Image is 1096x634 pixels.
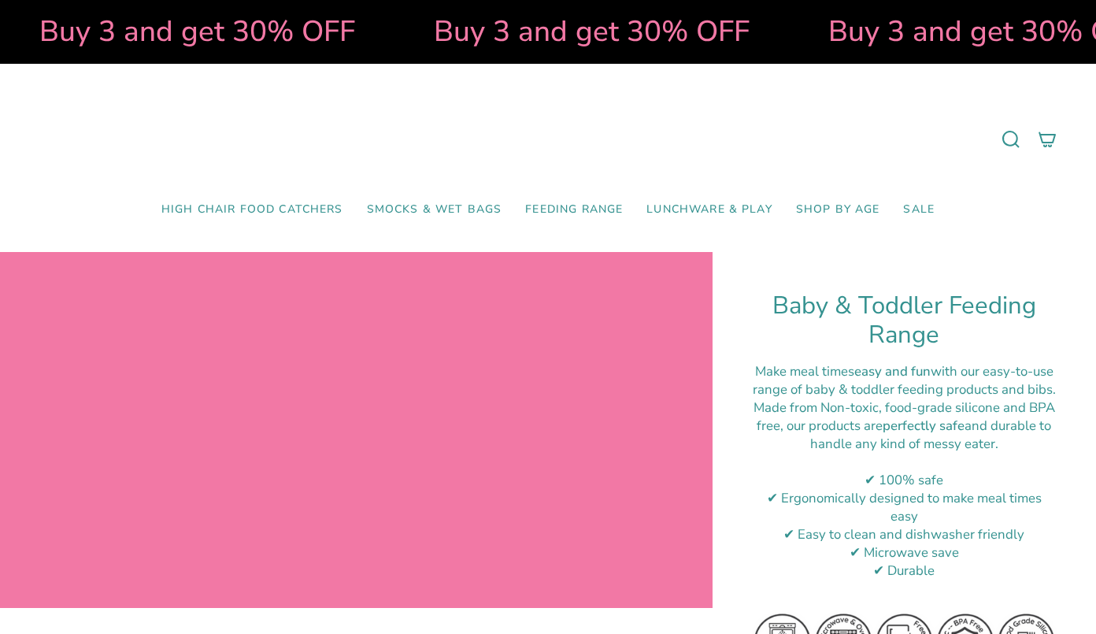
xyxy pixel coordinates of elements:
a: Feeding Range [513,191,635,228]
div: ✔ Easy to clean and dishwasher friendly [752,525,1057,543]
span: High Chair Food Catchers [161,203,343,217]
a: Lunchware & Play [635,191,783,228]
div: M [752,399,1057,453]
span: ✔ Microwave save [850,543,959,562]
strong: Buy 3 and get 30% OFF [19,12,335,51]
strong: easy and fun [854,362,931,380]
div: ✔ Ergonomically designed to make meal times easy [752,489,1057,525]
strong: Buy 3 and get 30% OFF [413,12,729,51]
a: High Chair Food Catchers [150,191,355,228]
div: ✔ 100% safe [752,471,1057,489]
span: ade from Non-toxic, food-grade silicone and BPA free, our products are and durable to handle any ... [757,399,1055,453]
h1: Baby & Toddler Feeding Range [752,291,1057,350]
span: Lunchware & Play [646,203,772,217]
a: Mumma’s Little Helpers [413,87,684,191]
a: Smocks & Wet Bags [355,191,514,228]
span: Shop by Age [796,203,880,217]
a: Shop by Age [784,191,892,228]
div: ✔ Durable [752,562,1057,580]
a: SALE [891,191,946,228]
strong: perfectly safe [883,417,965,435]
span: Smocks & Wet Bags [367,203,502,217]
div: Make meal times with our easy-to-use range of baby & toddler feeding products and bibs. [752,362,1057,399]
span: SALE [903,203,935,217]
span: Feeding Range [525,203,623,217]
